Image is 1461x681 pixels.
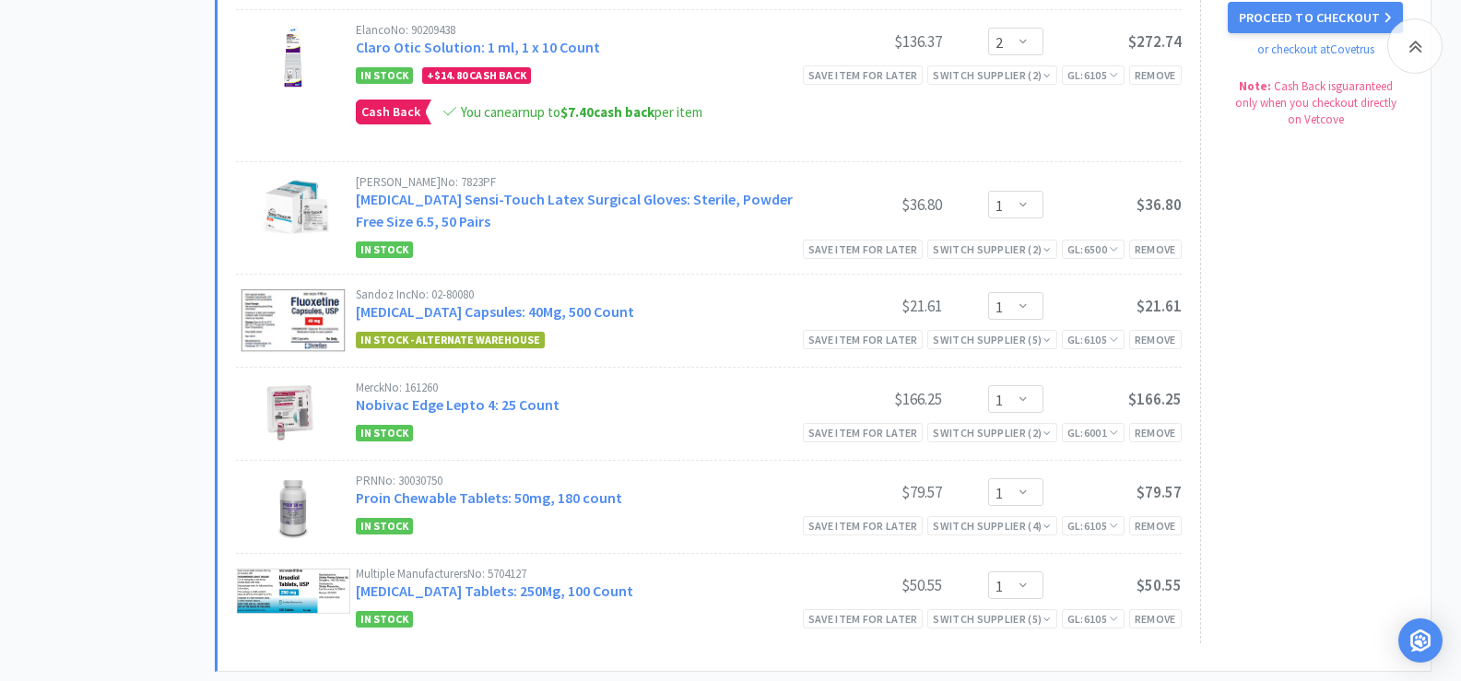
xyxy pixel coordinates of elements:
div: Switch Supplier ( 2 ) [933,66,1051,84]
span: Cash Back [357,100,425,123]
div: $36.80 [804,194,942,216]
span: $50.55 [1137,575,1182,595]
span: Cash Back is guaranteed only when you checkout directly on Vetcove [1235,78,1396,127]
div: [PERSON_NAME] No: 7823PF [356,176,804,188]
div: Multiple Manufacturers No: 5704127 [356,568,804,580]
a: [MEDICAL_DATA] Tablets: 250Mg, 100 Count [356,581,633,600]
img: 18ed3d309a214c47bda98b9f6de69836_370631.png [239,288,348,353]
div: Switch Supplier ( 2 ) [933,424,1051,441]
img: c4b329866dc64165aaafe83dd17162c2_635078.png [282,24,303,88]
span: $79.57 [1137,482,1182,502]
span: GL: 6105 [1067,333,1119,346]
span: GL: 6105 [1067,68,1119,82]
div: $50.55 [804,574,942,596]
img: 42ba5f406896466cb37cc2c8462463ac_427035.png [236,568,351,615]
a: Claro Otic Solution: 1 ml, 1 x 10 Count [356,38,600,56]
div: Save item for later [803,65,924,85]
a: [MEDICAL_DATA] Capsules: 40Mg, 500 Count [356,302,634,321]
span: In Stock [356,425,413,441]
span: In Stock [356,611,413,628]
a: [MEDICAL_DATA] Sensi-Touch Latex Surgical Gloves: Sterile, Powder Free Size 6.5, 50 Pairs [356,190,793,230]
div: Remove [1129,240,1182,259]
div: Open Intercom Messenger [1398,618,1443,663]
div: Switch Supplier ( 5 ) [933,331,1051,348]
span: GL: 6001 [1067,426,1119,440]
div: Remove [1129,65,1182,85]
span: $14.80 [434,68,467,82]
img: b8cc6241004f4ec6a9c818f07c3de177_286575.png [253,382,334,446]
strong: cash back [560,103,654,121]
a: Nobivac Edge Lepto 4: 25 Count [356,395,560,414]
span: In Stock [356,67,413,84]
div: Save item for later [803,609,924,628]
span: GL: 6105 [1067,612,1119,626]
div: Save item for later [803,330,924,349]
span: $21.61 [1137,296,1182,316]
div: $166.25 [804,388,942,410]
div: Switch Supplier ( 5 ) [933,610,1051,628]
div: + Cash Back [422,67,531,84]
div: Remove [1129,609,1182,628]
div: Remove [1129,516,1182,535]
div: Save item for later [803,423,924,442]
div: Elanco No: 90209438 [356,24,804,36]
span: GL: 6105 [1067,519,1119,533]
div: $21.61 [804,295,942,317]
span: $7.40 [560,103,594,121]
a: Proin Chewable Tablets: 50mg, 180 count [356,488,622,507]
span: In Stock [356,518,413,534]
span: In Stock [356,241,413,258]
span: You can earn up to per item [461,103,702,121]
div: Remove [1129,423,1182,442]
div: Remove [1129,330,1182,349]
div: $79.57 [804,481,942,503]
a: or checkout at Covetrus [1257,41,1374,57]
div: Merck No: 161260 [356,382,804,393]
span: In Stock - Alternate Warehouse [356,332,545,348]
strong: Note: [1239,78,1271,94]
button: Proceed to Checkout [1228,2,1403,33]
div: Switch Supplier ( 2 ) [933,241,1051,258]
div: Sandoz Inc No: 02-80080 [356,288,804,300]
div: PRN No: 30030750 [356,475,804,487]
span: $272.74 [1128,31,1182,52]
div: $136.37 [804,30,942,53]
div: Save item for later [803,240,924,259]
img: 47042525653b4f5ba5fde48181699205_203998.png [261,475,325,539]
img: b651475efa31425aaae2acdedc733f33_196937.png [250,176,336,241]
span: $166.25 [1128,389,1182,409]
div: Switch Supplier ( 4 ) [933,517,1051,534]
span: GL: 6500 [1067,242,1119,256]
span: $36.80 [1137,194,1182,215]
div: Save item for later [803,516,924,535]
